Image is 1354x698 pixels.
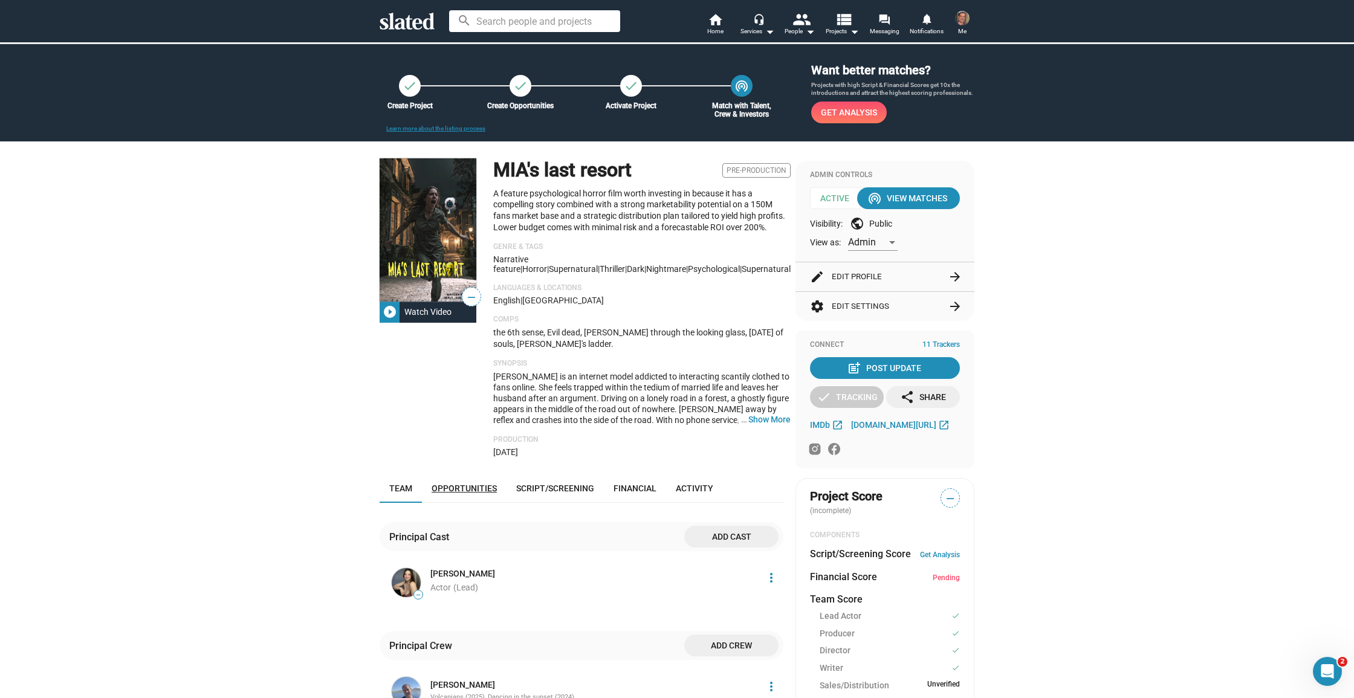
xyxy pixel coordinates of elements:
[810,270,824,284] mat-icon: edit
[764,570,779,585] mat-icon: more_vert
[826,24,859,39] span: Projects
[380,301,476,323] button: Watch Video
[449,10,620,32] input: Search people and projects
[810,570,877,583] dt: Financial Score
[370,102,450,110] div: Create Project
[510,75,531,97] a: Create Opportunities
[430,583,451,592] span: Actor
[951,645,960,656] mat-icon: check
[785,24,815,39] div: People
[951,610,960,622] mat-icon: check
[520,296,522,305] span: |
[941,491,959,506] span: —
[900,386,946,408] div: Share
[734,79,749,93] mat-icon: wifi_tethering
[1338,657,1347,667] span: 2
[389,639,457,652] div: Principal Crew
[380,158,476,302] img: MIA's last resort
[708,12,722,27] mat-icon: home
[507,474,604,503] a: Script/Screening
[753,13,764,24] mat-icon: headset_mic
[493,296,520,305] span: English
[694,526,769,548] span: Add cast
[493,447,518,457] span: [DATE]
[870,24,899,39] span: Messaging
[867,191,882,205] mat-icon: wifi_tethering
[905,12,948,39] a: Notifications
[493,327,791,349] p: the 6th sense, Evil dead, [PERSON_NAME] through the looking glass, [DATE] of souls, [PERSON_NAME]...
[810,420,830,430] span: IMDb
[870,187,947,209] div: View Matches
[430,568,495,580] a: [PERSON_NAME]
[493,315,791,325] p: Comps
[933,574,960,582] span: Pending
[644,264,646,274] span: |
[948,8,977,40] button: Oliver JaubertMe
[740,24,774,39] div: Services
[624,79,638,93] mat-icon: check
[811,81,974,97] p: Projects with high Script & Financial Scores get 10x the introductions and attract the highest sc...
[810,262,960,291] button: Edit Profile
[910,24,944,39] span: Notifications
[810,531,960,540] div: COMPONENTS
[646,264,686,274] span: nightmare
[403,79,417,93] mat-icon: check
[604,474,666,503] a: Financial
[851,420,936,430] span: [DOMAIN_NAME][URL]
[392,568,421,597] img: Shaine Macela
[422,474,507,503] a: Opportunities
[764,679,779,694] mat-icon: more_vert
[835,10,852,28] mat-icon: view_list
[676,483,713,493] span: Activity
[522,296,604,305] span: [GEOGRAPHIC_DATA]
[927,680,960,691] span: Unverified
[462,289,481,305] span: —
[810,170,960,180] div: Admin Controls
[1313,657,1342,686] iframe: Intercom live chat
[820,610,861,623] span: Lead Actor
[493,283,791,293] p: Languages & Locations
[742,264,791,274] span: supernatural
[938,419,950,430] mat-icon: open_in_new
[820,645,850,658] span: Director
[493,359,791,369] p: Synopsis
[522,264,547,274] span: Horror
[817,390,831,404] mat-icon: check
[951,628,960,639] mat-icon: check
[850,216,864,231] mat-icon: public
[762,24,777,39] mat-icon: arrow_drop_down
[453,583,478,592] span: (Lead)
[848,236,876,248] span: Admin
[863,12,905,39] a: Messaging
[810,237,841,248] span: View as:
[817,386,878,408] div: Tracking
[820,628,855,641] span: Producer
[779,12,821,39] button: People
[810,216,960,231] div: Visibility: Public
[810,299,824,314] mat-icon: settings
[389,483,412,493] span: Team
[820,662,843,675] span: Writer
[810,548,911,560] dt: Script/Screening Score
[493,254,528,274] span: Narrative feature
[702,102,782,118] div: Match with Talent, Crew & Investors
[430,679,495,691] a: [PERSON_NAME]
[627,264,644,274] span: dark
[432,483,497,493] span: Opportunities
[803,24,817,39] mat-icon: arrow_drop_down
[614,483,656,493] span: Financial
[684,635,779,656] button: Add crew
[851,418,953,432] a: [DOMAIN_NAME][URL]
[955,11,970,25] img: Oliver Jaubert
[951,662,960,674] mat-icon: check
[598,264,600,274] span: |
[722,163,791,178] span: Pre-Production
[792,10,810,28] mat-icon: people
[810,340,960,350] div: Connect
[821,12,863,39] button: Projects
[625,264,627,274] span: |
[810,187,868,209] span: Active
[620,75,642,97] button: Activate Project
[383,305,397,319] mat-icon: play_circle_filled
[810,418,846,432] a: IMDb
